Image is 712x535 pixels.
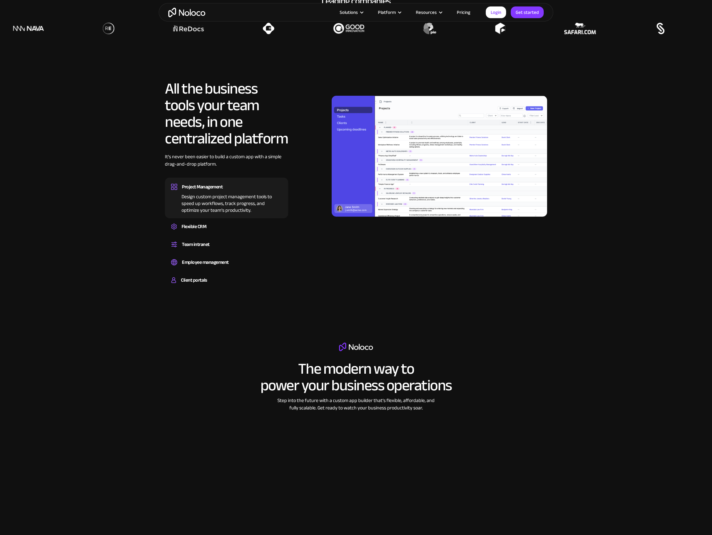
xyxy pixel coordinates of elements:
div: Flexible CRM [182,222,206,231]
a: Login [486,6,506,18]
a: home [168,8,205,17]
div: Client portals [181,276,207,285]
div: Step into the future with a custom app builder that’s flexible, affordable, and fully scalable. G... [274,397,438,412]
div: Platform [378,8,396,16]
div: Solutions [340,8,358,16]
div: It’s never been easier to build a custom app with a simple drag-and-drop platform. [165,153,288,177]
h2: The modern way to power your business operations [260,360,452,394]
h2: All the business tools your team needs, in one centralized platform [165,80,288,147]
div: Platform [370,8,408,16]
a: Pricing [449,8,478,16]
div: Team intranet [182,240,210,249]
div: Employee management [182,258,229,267]
div: Easily manage employee information, track performance, and handle HR tasks from a single platform. [171,267,282,269]
div: Solutions [332,8,370,16]
a: Get started [511,6,544,18]
div: Create a custom CRM that you can adapt to your business’s needs, centralize your workflows, and m... [171,231,282,233]
div: Build a secure, fully-branded, and personalized client portal that lets your customers self-serve. [171,285,282,287]
div: Design custom project management tools to speed up workflows, track progress, and optimize your t... [171,191,282,214]
div: Set up a central space for your team to collaborate, share information, and stay up to date on co... [171,249,282,251]
div: Resources [408,8,449,16]
div: Project Management [182,182,223,191]
div: Resources [416,8,437,16]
